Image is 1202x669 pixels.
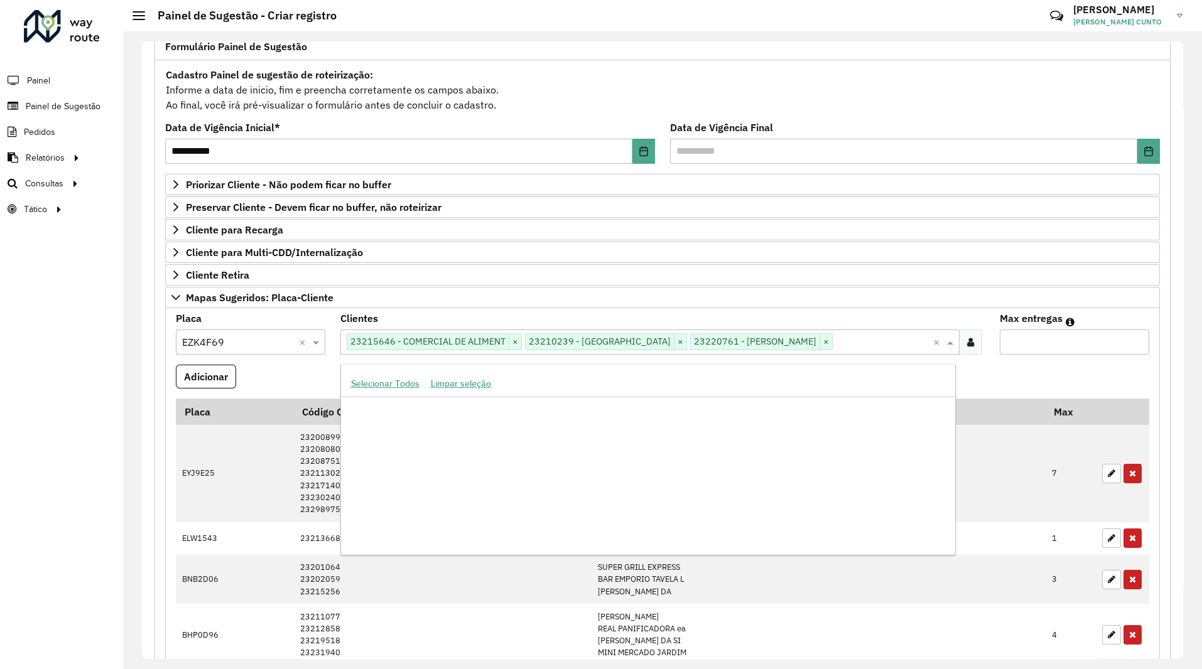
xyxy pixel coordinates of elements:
span: Pedidos [24,126,55,139]
button: Selecionar Todos [345,374,425,393]
label: Max entregas [1000,311,1063,326]
div: Informe a data de inicio, fim e preencha corretamente os campos abaixo. Ao final, você irá pré-vi... [165,67,1160,113]
a: Priorizar Cliente - Não podem ficar no buffer [165,174,1160,195]
td: 23211077 23212858 23219518 23231940 [293,604,591,665]
strong: Cadastro Painel de sugestão de roteirização: [166,68,373,81]
td: EYJ9E25 [176,425,293,522]
span: Cliente para Multi-CDD/Internalização [186,247,363,257]
td: 23201064 23202059 23215256 [293,555,591,604]
label: Data de Vigência Inicial [165,120,280,135]
a: Preservar Cliente - Devem ficar no buffer, não roteirizar [165,196,1160,218]
td: BNB2D06 [176,555,293,604]
td: 7 [1046,425,1096,522]
button: Limpar seleção [425,374,497,393]
span: Formulário Painel de Sugestão [165,41,307,51]
span: 23215646 - COMERCIAL DE ALIMENT [347,334,509,349]
span: 23220761 - [PERSON_NAME] [691,334,820,349]
label: Data de Vigência Final [670,120,773,135]
span: Painel de Sugestão [26,100,100,113]
td: 23213668 [293,522,591,555]
button: Choose Date [1137,139,1160,164]
h3: [PERSON_NAME] [1073,4,1167,16]
th: Max [1046,399,1096,425]
a: Mapas Sugeridos: Placa-Cliente [165,287,1160,308]
label: Placa [176,311,202,326]
span: × [509,334,521,350]
span: Priorizar Cliente - Não podem ficar no buffer [186,179,391,190]
th: Placa [176,399,293,425]
ng-dropdown-panel: Options list [340,364,956,555]
td: 23200899 23208080 23208751 23211302 23217140 23230240 23298975 [293,425,591,522]
button: Adicionar [176,365,236,388]
span: Cliente para Recarga [186,225,283,235]
td: 3 [1046,555,1096,604]
span: 23210239 - [GEOGRAPHIC_DATA] [526,334,674,349]
td: ELW1543 [176,522,293,555]
td: 4 [1046,604,1096,665]
span: Clear all [933,334,944,350]
span: × [674,334,686,350]
a: Cliente para Multi-CDD/Internalização [165,242,1160,263]
button: Choose Date [632,139,655,164]
span: Painel [27,74,50,87]
span: [PERSON_NAME] CUNTO [1073,16,1167,28]
td: [PERSON_NAME] REAL PANIFICADORA ea [PERSON_NAME] DA SI MINI MERCADO JARDIM [591,604,1045,665]
a: Cliente para Recarga [165,219,1160,240]
span: Mapas Sugeridos: Placa-Cliente [186,292,333,302]
h2: Painel de Sugestão - Criar registro [145,9,337,23]
span: Relatórios [26,151,65,164]
a: Contato Rápido [1043,3,1070,29]
span: Tático [24,203,47,216]
td: 1 [1046,522,1096,555]
a: Cliente Retira [165,264,1160,286]
em: Máximo de clientes que serão colocados na mesma rota com os clientes informados [1066,317,1075,327]
span: Consultas [25,177,63,190]
span: Cliente Retira [186,270,249,280]
td: SUPER GRILL EXPRESS BAR EMPORIO TAVELA L [PERSON_NAME] DA [591,555,1045,604]
span: Preservar Cliente - Devem ficar no buffer, não roteirizar [186,202,441,212]
label: Clientes [340,311,378,326]
span: Clear all [299,334,310,350]
th: Código Cliente [293,399,591,425]
td: BHP0D96 [176,604,293,665]
span: × [820,334,832,350]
